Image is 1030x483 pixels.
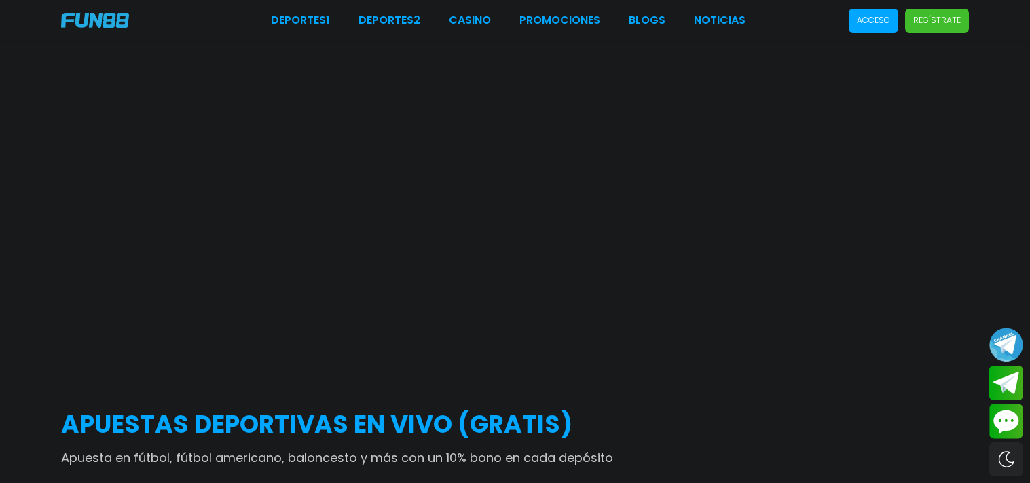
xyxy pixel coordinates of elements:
a: BLOGS [629,12,665,28]
img: Company Logo [61,13,129,28]
button: Contact customer service [989,404,1023,439]
a: NOTICIAS [694,12,746,28]
a: CASINO [449,12,491,28]
p: Regístrate [913,14,961,26]
button: Join telegram [989,366,1023,401]
button: Join telegram channel [989,327,1023,362]
div: Switch theme [989,442,1023,476]
a: Promociones [519,12,600,28]
p: Apuesta en fútbol, fútbol americano, baloncesto y más con un 10% bono en cada depósito [61,448,969,467]
a: Deportes1 [271,12,330,28]
a: Deportes2 [358,12,420,28]
p: Acceso [857,14,890,26]
h2: APUESTAS DEPORTIVAS EN VIVO (gratis) [61,406,969,443]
